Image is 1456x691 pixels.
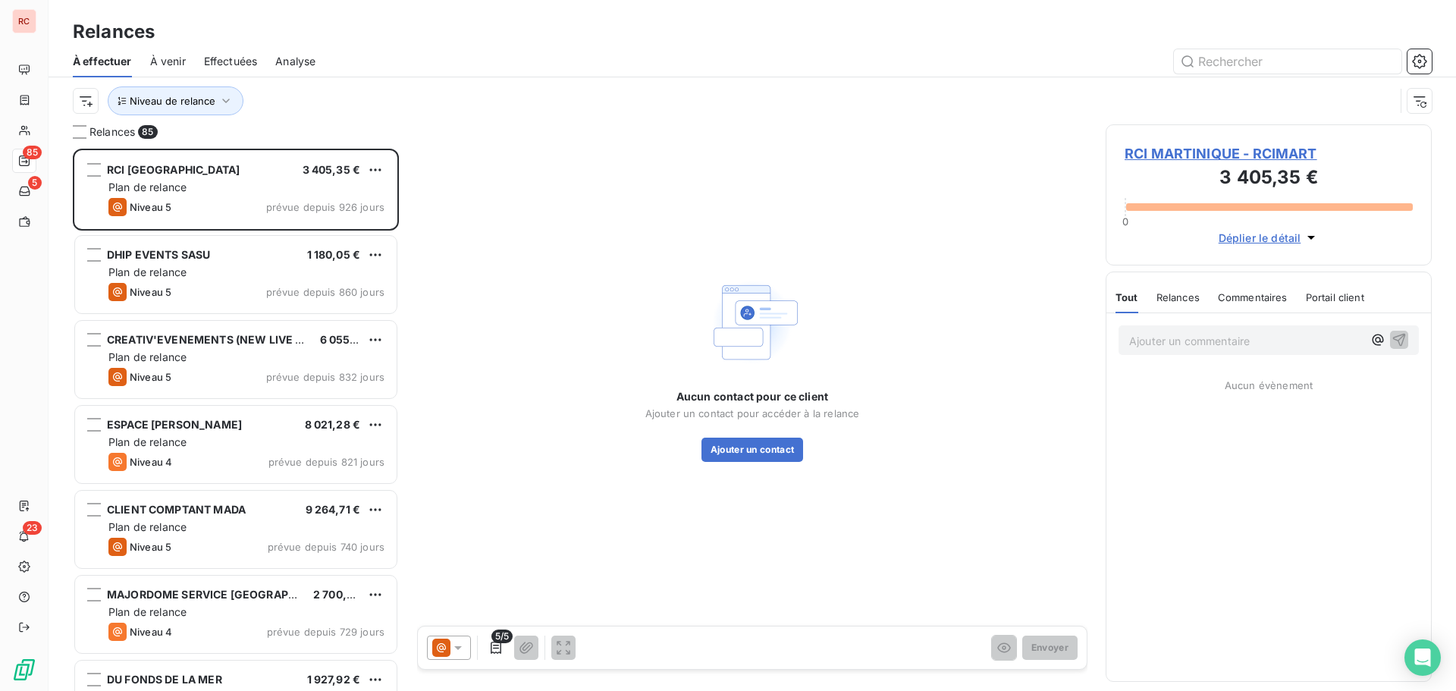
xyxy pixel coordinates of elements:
[307,248,361,261] span: 1 180,05 €
[108,86,243,115] button: Niveau de relance
[108,350,187,363] span: Plan de relance
[1125,143,1413,164] span: RCI MARTINIQUE - RCIMART
[73,54,132,69] span: À effectuer
[108,435,187,448] span: Plan de relance
[138,125,157,139] span: 85
[107,418,242,431] span: ESPACE [PERSON_NAME]
[12,658,36,682] img: Logo LeanPay
[28,176,42,190] span: 5
[107,503,246,516] span: CLIENT COMPTANT MADA
[107,673,222,686] span: DU FONDS DE LA MER
[266,371,384,383] span: prévue depuis 832 jours
[268,541,384,553] span: prévue depuis 740 jours
[73,149,399,691] div: grid
[23,521,42,535] span: 23
[130,286,171,298] span: Niveau 5
[313,588,371,601] span: 2 700,00 €
[107,588,343,601] span: MAJORDOME SERVICE [GEOGRAPHIC_DATA]
[307,673,361,686] span: 1 927,92 €
[107,248,210,261] span: DHIP EVENTS SASU
[1404,639,1441,676] div: Open Intercom Messenger
[266,286,384,298] span: prévue depuis 860 jours
[1174,49,1401,74] input: Rechercher
[204,54,258,69] span: Effectuées
[1225,379,1313,391] span: Aucun évènement
[1156,291,1200,303] span: Relances
[267,626,384,638] span: prévue depuis 729 jours
[1116,291,1138,303] span: Tout
[23,146,42,159] span: 85
[676,389,828,404] span: Aucun contact pour ce client
[12,9,36,33] div: RC
[645,407,860,419] span: Ajouter un contact pour accéder à la relance
[275,54,315,69] span: Analyse
[305,418,361,431] span: 8 021,28 €
[130,541,171,553] span: Niveau 5
[130,371,171,383] span: Niveau 5
[130,626,172,638] span: Niveau 4
[108,605,187,618] span: Plan de relance
[73,18,155,46] h3: Relances
[1218,291,1288,303] span: Commentaires
[701,438,804,462] button: Ajouter un contact
[1306,291,1364,303] span: Portail client
[491,630,513,643] span: 5/5
[89,124,135,140] span: Relances
[108,520,187,533] span: Plan de relance
[150,54,186,69] span: À venir
[1022,636,1078,660] button: Envoyer
[1125,164,1413,194] h3: 3 405,35 €
[130,456,172,468] span: Niveau 4
[306,503,361,516] span: 9 264,71 €
[1214,229,1324,247] button: Déplier le détail
[1122,215,1128,228] span: 0
[704,274,801,371] img: Empty state
[303,163,361,176] span: 3 405,35 €
[130,95,215,107] span: Niveau de relance
[268,456,384,468] span: prévue depuis 821 jours
[1219,230,1301,246] span: Déplier le détail
[130,201,171,213] span: Niveau 5
[266,201,384,213] span: prévue depuis 926 jours
[107,163,240,176] span: RCI [GEOGRAPHIC_DATA]
[108,181,187,193] span: Plan de relance
[108,265,187,278] span: Plan de relance
[107,333,380,346] span: CREATIV'EVENEMENTS (NEW LIVE DANCING) EURL
[320,333,375,346] span: 6 055,10 €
